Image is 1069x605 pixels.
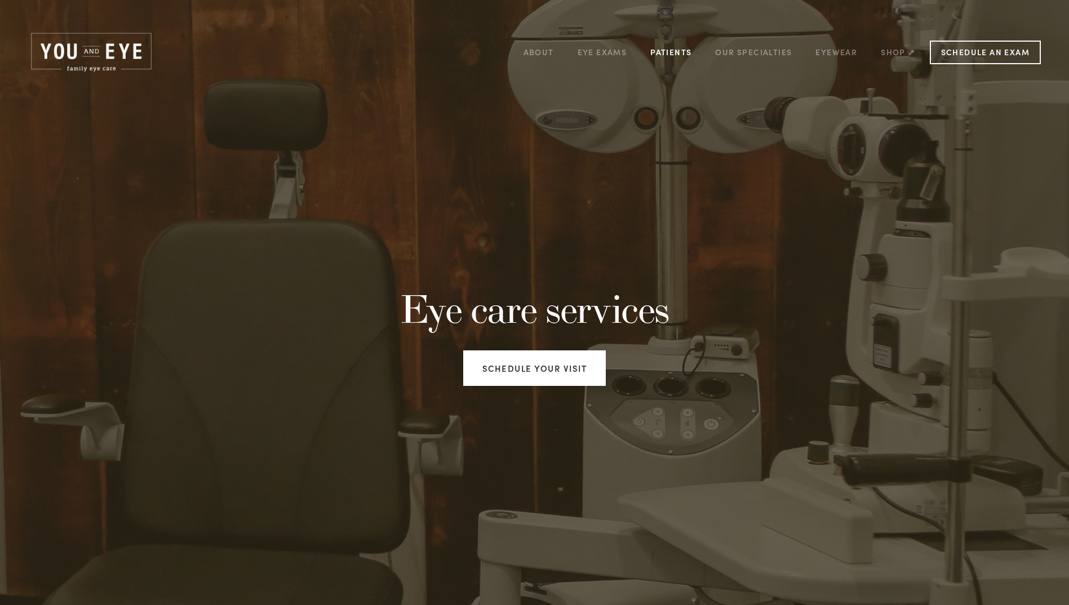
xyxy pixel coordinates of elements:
img: Rochester, MN | You and Eye | Family Eye Care [28,31,154,74]
a: Schedule your visit [463,350,606,386]
a: Schedule an Exam [930,41,1041,64]
a: Eyewear [815,43,857,61]
a: About [524,43,554,61]
a: Eye Exams [578,43,627,61]
a: Patients [650,43,691,61]
h1: Eye care services [226,286,843,332]
a: Shop ↗ [881,43,915,61]
a: Our Specialties [715,47,792,57]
